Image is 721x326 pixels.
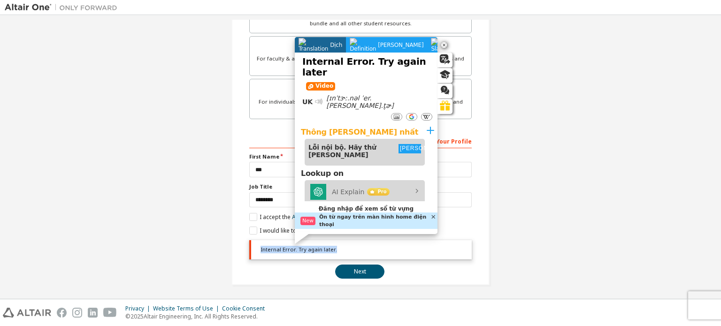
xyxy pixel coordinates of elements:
[292,213,396,221] a: Academic End-User License Agreement
[255,98,466,113] div: For individuals, businesses and everyone else looking to try Altair software and explore our prod...
[125,312,270,320] p: © 2025 Altair Engineering, Inc. All Rights Reserved.
[72,308,82,318] img: instagram.svg
[255,42,466,55] div: Faculty
[153,305,222,312] div: Website Terms of Use
[249,183,472,190] label: Job Title
[125,305,153,312] div: Privacy
[249,133,472,148] div: Your Profile
[255,55,466,70] div: For faculty & administrators of academic institutions administering students and accessing softwa...
[335,265,384,279] button: Next
[222,305,270,312] div: Cookie Consent
[249,240,472,259] div: Internal Error. Try again later.
[103,308,117,318] img: youtube.svg
[249,227,395,235] label: I would like to receive marketing emails from Altair
[249,153,358,160] label: First Name
[3,308,51,318] img: altair_logo.svg
[249,213,396,221] label: I accept the
[5,3,122,12] img: Altair One
[255,85,466,98] div: Everyone else
[88,308,98,318] img: linkedin.svg
[255,12,466,27] div: For currently enrolled students looking to access the free Altair Student Edition bundle and all ...
[57,308,67,318] img: facebook.svg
